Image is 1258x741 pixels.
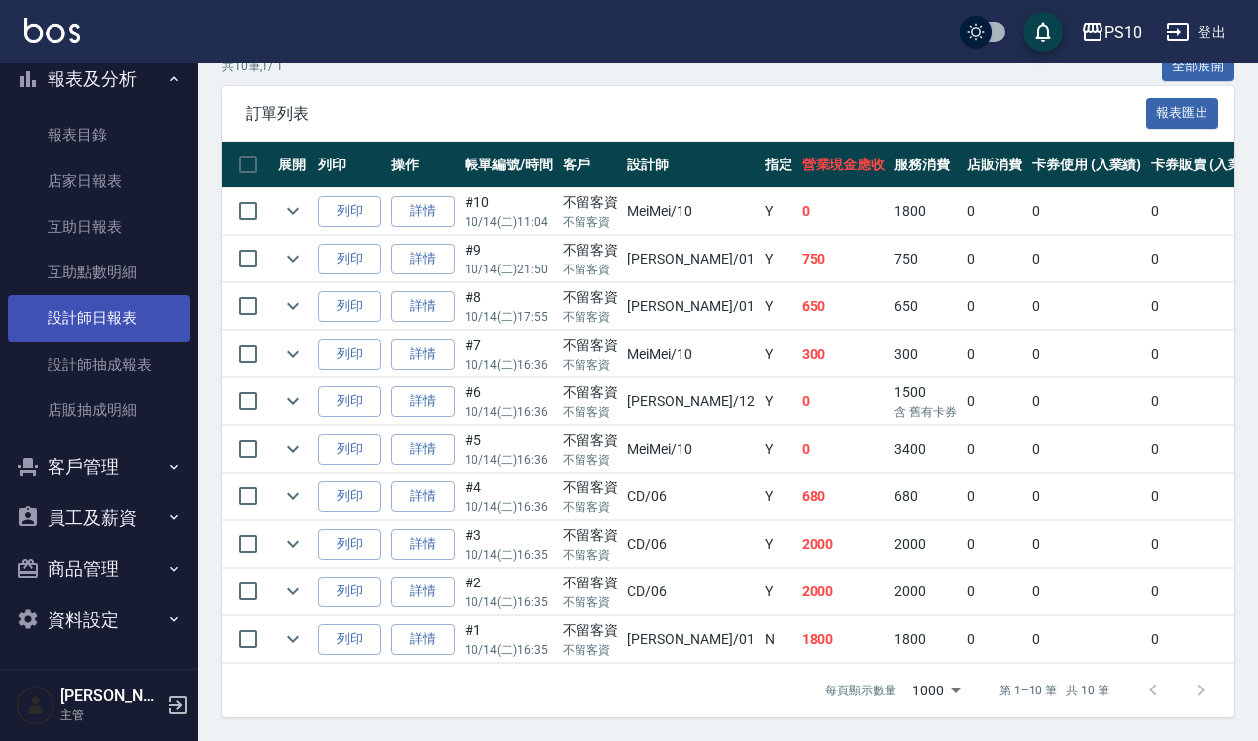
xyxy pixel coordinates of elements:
[622,331,759,377] td: MeiMei /10
[391,339,455,370] a: 詳情
[8,250,190,295] a: 互助點數明細
[391,624,455,655] a: 詳情
[797,616,891,663] td: 1800
[825,682,896,699] p: 每頁顯示數量
[278,434,308,464] button: expand row
[563,240,618,261] div: 不留客資
[797,426,891,473] td: 0
[563,308,618,326] p: 不留客資
[318,624,381,655] button: 列印
[962,378,1027,425] td: 0
[622,188,759,235] td: MeiMei /10
[465,593,553,611] p: 10/14 (二) 16:35
[8,204,190,250] a: 互助日報表
[318,481,381,512] button: 列印
[563,620,618,641] div: 不留客資
[1027,426,1147,473] td: 0
[890,474,962,520] td: 680
[563,335,618,356] div: 不留客資
[391,196,455,227] a: 詳情
[760,331,797,377] td: Y
[622,426,759,473] td: MeiMei /10
[278,481,308,511] button: expand row
[563,593,618,611] p: 不留客資
[60,687,161,706] h5: [PERSON_NAME]
[8,159,190,204] a: 店家日報表
[760,521,797,568] td: Y
[278,196,308,226] button: expand row
[622,236,759,282] td: [PERSON_NAME] /01
[797,378,891,425] td: 0
[962,474,1027,520] td: 0
[962,426,1027,473] td: 0
[16,686,55,725] img: Person
[391,244,455,274] a: 詳情
[563,525,618,546] div: 不留客資
[278,624,308,654] button: expand row
[465,213,553,231] p: 10/14 (二) 11:04
[60,706,161,724] p: 主管
[1027,521,1147,568] td: 0
[460,521,558,568] td: #3
[622,616,759,663] td: [PERSON_NAME] /01
[890,236,962,282] td: 750
[278,577,308,606] button: expand row
[1027,616,1147,663] td: 0
[760,283,797,330] td: Y
[318,196,381,227] button: 列印
[563,477,618,498] div: 不留客資
[760,188,797,235] td: Y
[1027,283,1147,330] td: 0
[797,236,891,282] td: 750
[797,569,891,615] td: 2000
[391,386,455,417] a: 詳情
[465,498,553,516] p: 10/14 (二) 16:36
[622,474,759,520] td: CD /06
[890,521,962,568] td: 2000
[273,142,313,188] th: 展開
[622,142,759,188] th: 設計師
[890,569,962,615] td: 2000
[465,308,553,326] p: 10/14 (二) 17:55
[1146,103,1219,122] a: 報表匯出
[8,594,190,646] button: 資料設定
[563,573,618,593] div: 不留客資
[465,451,553,469] p: 10/14 (二) 16:36
[1073,12,1150,53] button: PS10
[962,569,1027,615] td: 0
[391,481,455,512] a: 詳情
[962,521,1027,568] td: 0
[8,112,190,158] a: 報表目錄
[563,192,618,213] div: 不留客資
[222,57,283,75] p: 共 10 筆, 1 / 1
[563,546,618,564] p: 不留客資
[1027,188,1147,235] td: 0
[760,616,797,663] td: N
[278,339,308,369] button: expand row
[460,426,558,473] td: #5
[890,426,962,473] td: 3400
[890,188,962,235] td: 1800
[962,331,1027,377] td: 0
[465,546,553,564] p: 10/14 (二) 16:35
[460,616,558,663] td: #1
[890,142,962,188] th: 服務消費
[278,386,308,416] button: expand row
[962,616,1027,663] td: 0
[460,283,558,330] td: #8
[391,577,455,607] a: 詳情
[962,283,1027,330] td: 0
[1146,98,1219,129] button: 報表匯出
[558,142,623,188] th: 客戶
[1027,236,1147,282] td: 0
[8,387,190,433] a: 店販抽成明細
[1027,378,1147,425] td: 0
[318,244,381,274] button: 列印
[318,529,381,560] button: 列印
[622,378,759,425] td: [PERSON_NAME] /12
[8,342,190,387] a: 設計師抽成報表
[563,430,618,451] div: 不留客資
[797,331,891,377] td: 300
[278,529,308,559] button: expand row
[318,577,381,607] button: 列印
